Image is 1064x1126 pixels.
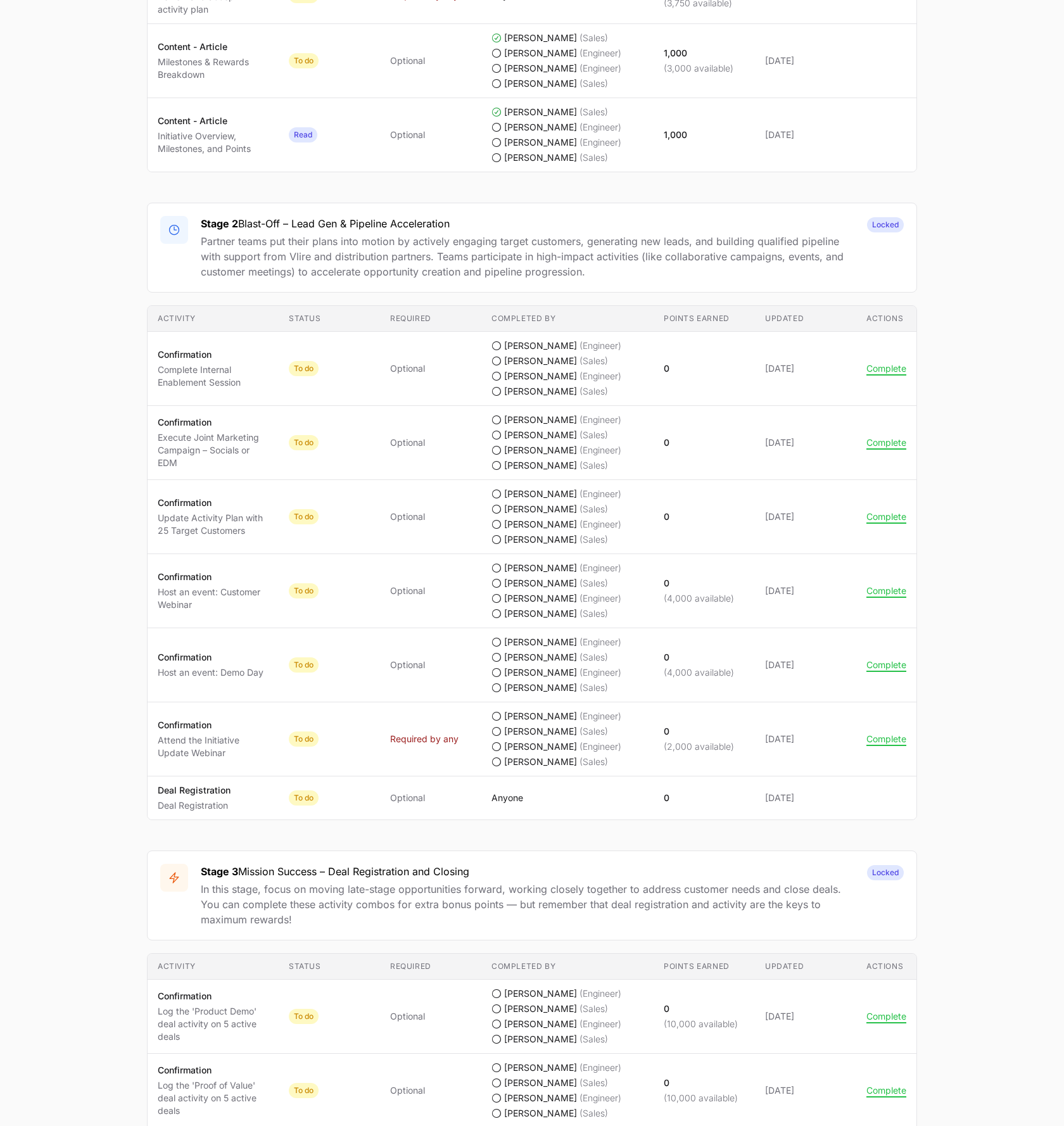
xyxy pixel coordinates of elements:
[504,577,577,590] span: [PERSON_NAME]
[158,56,269,81] p: Milestones & Rewards Breakdown
[390,659,425,671] span: Optional
[504,444,577,457] span: [PERSON_NAME]
[158,130,269,155] p: Initiative Overview, Milestones, and Points
[504,429,577,441] span: [PERSON_NAME]
[504,151,577,164] span: [PERSON_NAME]
[579,592,621,605] span: (Engineer)
[158,666,263,679] p: Host an event: Demo Day
[579,1092,621,1104] span: (Engineer)
[579,607,608,620] span: (Sales)
[579,987,621,1000] span: (Engineer)
[579,1077,608,1089] span: (Sales)
[504,1077,577,1089] span: [PERSON_NAME]
[504,592,577,605] span: [PERSON_NAME]
[504,77,577,90] span: [PERSON_NAME]
[390,129,425,141] span: Optional
[765,129,846,141] span: [DATE]
[504,1003,577,1015] span: [PERSON_NAME]
[765,733,846,745] span: [DATE]
[579,355,608,367] span: (Sales)
[380,306,481,332] th: Required
[579,740,621,753] span: (Engineer)
[504,756,577,768] span: [PERSON_NAME]
[664,129,687,141] p: 1,000
[158,651,263,664] p: Confirmation
[579,1033,608,1046] span: (Sales)
[765,1084,846,1097] span: [DATE]
[664,436,669,449] p: 0
[158,497,269,509] p: Confirmation
[579,32,608,44] span: (Sales)
[504,121,577,134] span: [PERSON_NAME]
[390,510,425,523] span: Optional
[279,306,380,332] th: Status
[664,577,734,590] p: 0
[579,651,608,664] span: (Sales)
[579,710,621,723] span: (Engineer)
[579,756,608,768] span: (Sales)
[158,1005,269,1043] p: Log the 'Product Demo' deal activity on 5 active deals
[765,792,846,804] span: [DATE]
[579,533,608,546] span: (Sales)
[491,792,523,804] p: Anyone
[664,1018,738,1030] p: (10,000 available)
[390,54,425,67] span: Optional
[866,363,906,374] button: Complete
[664,725,734,738] p: 0
[504,987,577,1000] span: [PERSON_NAME]
[504,518,577,531] span: [PERSON_NAME]
[148,954,279,980] th: Activity
[866,659,906,671] button: Complete
[504,503,577,516] span: [PERSON_NAME]
[664,792,669,804] p: 0
[579,444,621,457] span: (Engineer)
[664,362,669,375] p: 0
[664,62,733,75] p: (3,000 available)
[579,562,621,574] span: (Engineer)
[158,799,231,812] p: Deal Registration
[654,306,755,332] th: Points earned
[504,710,577,723] span: [PERSON_NAME]
[664,651,734,664] p: 0
[158,734,269,759] p: Attend the Initiative Update Webinar
[579,385,608,398] span: (Sales)
[504,1092,577,1104] span: [PERSON_NAME]
[158,115,269,127] p: Content - Article
[866,1011,906,1022] button: Complete
[504,136,577,149] span: [PERSON_NAME]
[856,306,916,332] th: Actions
[380,954,481,980] th: Required
[664,1003,738,1015] p: 0
[201,216,854,231] h3: Blast-Off – Lead Gen & Pipeline Acceleration
[201,864,854,879] h3: Mission Success – Deal Registration and Closing
[148,306,279,332] th: Activity
[504,106,577,118] span: [PERSON_NAME]
[504,414,577,426] span: [PERSON_NAME]
[201,234,854,279] p: Partner teams put their plans into motion by actively engaging target customers, generating new l...
[158,416,269,429] p: Confirmation
[504,1107,577,1120] span: [PERSON_NAME]
[504,666,577,679] span: [PERSON_NAME]
[390,362,425,375] span: Optional
[481,306,654,332] th: Completed by
[504,562,577,574] span: [PERSON_NAME]
[664,740,734,753] p: (2,000 available)
[504,355,577,367] span: [PERSON_NAME]
[504,607,577,620] span: [PERSON_NAME]
[158,41,269,53] p: Content - Article
[504,32,577,44] span: [PERSON_NAME]
[158,364,269,389] p: Complete Internal Enablement Session
[579,681,608,694] span: (Sales)
[579,62,621,75] span: (Engineer)
[765,659,846,671] span: [DATE]
[765,1010,846,1023] span: [DATE]
[755,306,856,332] th: Updated
[504,62,577,75] span: [PERSON_NAME]
[579,725,608,738] span: (Sales)
[866,1085,906,1096] button: Complete
[579,414,621,426] span: (Engineer)
[158,348,269,361] p: Confirmation
[866,585,906,597] button: Complete
[279,954,380,980] th: Status
[579,518,621,531] span: (Engineer)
